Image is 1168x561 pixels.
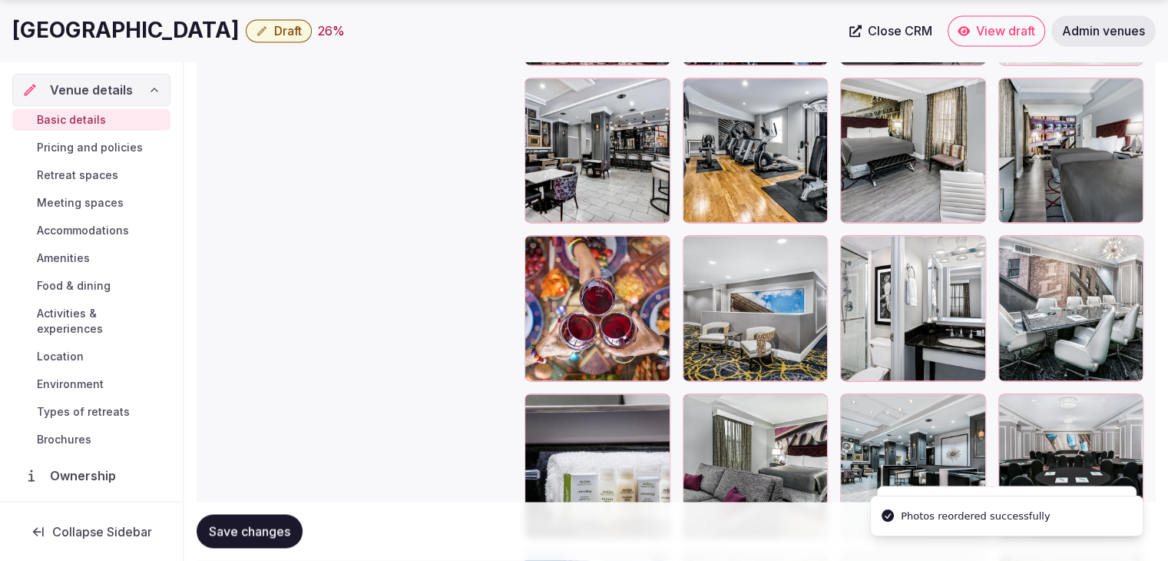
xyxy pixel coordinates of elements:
a: Food & dining [12,275,170,297]
span: Location [37,349,84,364]
a: Retreat spaces [12,164,170,186]
div: DALAR_5110832182_P.jpg [524,393,670,539]
span: Collapse Sidebar [52,524,152,539]
a: Types of retreats [12,401,170,423]
a: Brochures [12,429,170,450]
div: DALAR_5110850560_P.jpg [998,235,1144,381]
span: Venue details [50,81,133,99]
span: Save changes [209,524,290,539]
div: DALAR_8012011936_P.jpg [840,393,986,539]
a: Location [12,346,170,367]
div: DALAR_5110837301_P.jpg [683,235,829,381]
span: Amenities [37,251,90,266]
span: Activities & experiences [37,306,164,337]
a: Accommodations [12,220,170,241]
button: Collapse Sidebar [12,515,170,549]
span: Accommodations [37,223,129,238]
a: Pricing and policies [12,137,170,158]
div: DALAR_5110832449_P.jpg [840,235,986,381]
h1: [GEOGRAPHIC_DATA] [12,15,240,45]
a: Ownership [12,460,170,492]
a: Amenities [12,247,170,269]
div: DALAR_5110848028_P.jpg [683,78,829,224]
div: Photos reordered successfully [901,509,1050,524]
span: Food & dining [37,278,111,294]
span: Draft [274,23,302,38]
a: Administration [12,498,170,530]
a: Activities & experiences [12,303,170,340]
span: Retreat spaces [37,168,118,183]
a: View draft [948,15,1045,46]
a: Admin venues [1051,15,1156,46]
button: Save changes [197,515,303,549]
div: 26 % [318,22,345,40]
span: Environment [37,377,104,392]
a: Environment [12,373,170,395]
span: Meeting spaces [37,195,124,211]
span: Ownership [50,466,122,485]
a: Close CRM [840,15,941,46]
span: Admin venues [1062,23,1145,38]
div: DALAR_5110832606_P.jpg [998,78,1144,224]
span: Pricing and policies [37,140,143,155]
a: Meeting spaces [12,192,170,214]
div: DALAR_5110832432_P.jpg [524,78,670,224]
div: DALAR_7839376692_P.jpg [524,235,670,381]
button: 26% [318,22,345,40]
span: Types of retreats [37,404,130,420]
div: DALAR_5110837268_P.jpg [840,78,986,224]
div: DALAR_5110837421_P.jpg [683,393,829,539]
div: DALAR_5110833691_P.jpg [998,393,1144,539]
span: Basic details [37,112,106,128]
a: Basic details [12,109,170,131]
span: View draft [976,23,1035,38]
button: Draft [246,19,312,42]
span: Brochures [37,432,91,447]
span: Close CRM [868,23,932,38]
